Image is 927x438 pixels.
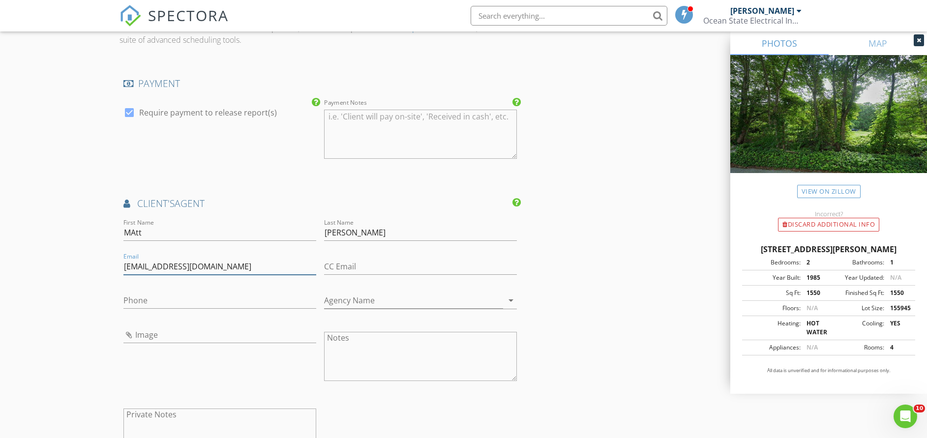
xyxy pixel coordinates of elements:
[742,243,915,255] div: [STREET_ADDRESS][PERSON_NAME]
[745,289,801,297] div: Sq Ft:
[324,332,517,381] textarea: Notes
[829,304,884,313] div: Lot Size:
[120,5,141,27] img: The Best Home Inspection Software - Spectora
[829,31,927,55] a: MAP
[730,210,927,218] div: Incorrect?
[745,304,801,313] div: Floors:
[884,304,912,313] div: 155945
[139,108,277,117] label: Require payment to release report(s)
[801,273,829,282] div: 1985
[745,319,801,337] div: Heating:
[797,185,861,198] a: View on Zillow
[120,22,521,46] p: Want events that are connected with the inspection, like radon drop-off? Check out , an add-on su...
[703,16,802,26] div: Ocean State Electrical Inspections Services
[884,343,912,352] div: 4
[807,343,818,351] span: N/A
[137,197,175,210] span: client's
[884,289,912,297] div: 1550
[801,289,829,297] div: 1550
[894,405,917,428] iframe: Intercom live chat
[884,319,912,337] div: YES
[505,294,517,306] i: arrow_drop_down
[730,55,927,197] img: streetview
[745,258,801,267] div: Bedrooms:
[408,23,476,33] a: Spectora Advanced
[742,367,915,374] p: All data is unverified and for informational purposes only.
[829,258,884,267] div: Bathrooms:
[471,6,667,26] input: Search everything...
[123,77,517,90] h4: PAYMENT
[745,273,801,282] div: Year Built:
[829,289,884,297] div: Finished Sq Ft:
[829,343,884,352] div: Rooms:
[801,258,829,267] div: 2
[120,13,229,34] a: SPECTORA
[730,6,794,16] div: [PERSON_NAME]
[890,273,901,282] span: N/A
[745,343,801,352] div: Appliances:
[884,258,912,267] div: 1
[829,319,884,337] div: Cooling:
[829,273,884,282] div: Year Updated:
[730,31,829,55] a: PHOTOS
[778,218,879,232] div: Discard Additional info
[807,304,818,312] span: N/A
[914,405,925,412] span: 10
[123,327,316,343] input: Image
[801,319,829,337] div: HOT WATER
[123,197,517,210] h4: AGENT
[148,5,229,26] span: SPECTORA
